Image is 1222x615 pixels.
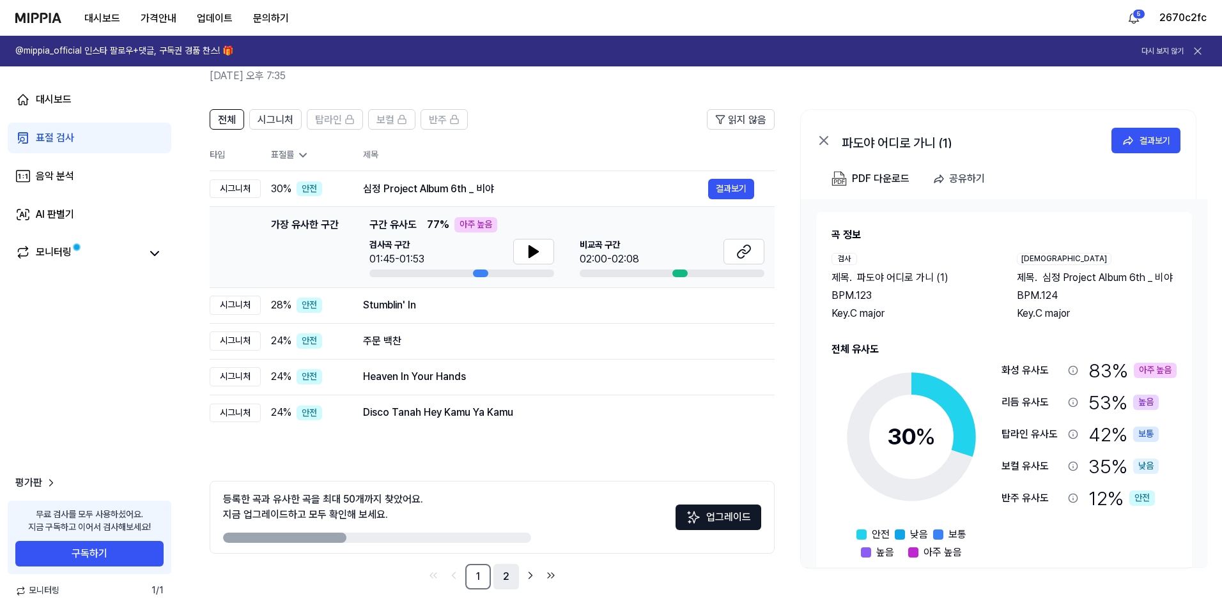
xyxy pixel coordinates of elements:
[36,169,74,184] div: 음악 분석
[36,245,72,262] div: 모니터링
[187,1,243,36] a: 업데이트
[369,217,417,232] span: 구간 유사도
[210,68,1124,84] h2: [DATE] 오후 7:35
[829,166,912,192] button: PDF 다운로드
[927,166,995,192] button: 공유하기
[831,342,1177,357] h2: 전체 유사도
[1017,288,1177,303] div: BPM. 124
[1017,253,1111,265] div: [DEMOGRAPHIC_DATA]
[36,207,74,222] div: AI 판별기
[376,112,394,128] span: 보컬
[1140,133,1170,148] div: 결과보기
[831,227,1177,243] h2: 곡 정보
[542,566,560,584] a: Go to last page
[249,109,302,130] button: 시그니처
[15,45,233,57] h1: @mippia_official 인스타 팔로우+댓글, 구독권 경품 찬스! 🎁
[831,270,852,285] span: 제목 .
[74,6,130,31] a: 대시보드
[271,369,291,384] span: 24 %
[368,109,415,130] button: 보컬
[801,199,1207,567] a: 곡 정보검사제목.파도야 어디로 가니 (1)BPM.123Key.C major[DEMOGRAPHIC_DATA]제목.심정 Project Album 6th _ 비야BPM.124Key...
[1002,363,1063,378] div: 화성 유사도
[271,333,291,349] span: 24 %
[1129,490,1155,506] div: 안전
[1133,395,1159,410] div: 높음
[910,527,928,542] span: 낮음
[258,112,293,128] span: 시그니처
[728,112,766,128] span: 읽지 않음
[454,217,497,232] div: 아주 높음
[271,405,291,420] span: 24 %
[363,333,754,349] div: 주문 백찬
[369,252,424,267] div: 01:45-01:53
[210,109,244,130] button: 전체
[271,298,291,313] span: 28 %
[876,545,894,560] span: 높음
[842,133,1097,148] div: 파도야 어디로 가니 (1)
[831,171,847,186] img: PDF Download
[857,270,948,285] span: 파도야 어디로 가니 (1)
[315,112,342,128] span: 탑라인
[1017,270,1037,285] span: 제목 .
[1002,490,1063,506] div: 반주 유사도
[297,181,322,197] div: 안전
[1088,389,1159,416] div: 53 %
[8,123,171,153] a: 표절 검사
[130,6,187,31] button: 가격안내
[210,179,261,199] div: 시그니처
[210,367,261,386] div: 시그니처
[1133,459,1159,474] div: 낮음
[15,475,42,490] span: 평가판
[15,541,164,566] button: 구독하기
[1017,306,1177,321] div: Key. C major
[421,109,468,130] button: 반주
[465,564,491,589] a: 1
[493,564,519,589] a: 2
[949,171,985,187] div: 공유하기
[1042,270,1173,285] span: 심정 Project Album 6th _ 비야
[1159,10,1207,26] button: 2670c2fc
[852,171,909,187] div: PDF 다운로드
[915,423,936,450] span: %
[28,508,151,533] div: 무료 검사를 모두 사용하셨어요. 지금 구독하고 이어서 검사해보세요!
[831,306,991,321] div: Key. C major
[271,181,291,197] span: 30 %
[1088,453,1159,480] div: 35 %
[1088,421,1159,448] div: 42 %
[36,130,74,146] div: 표절 검사
[676,515,761,528] a: Sparkles업그레이드
[210,564,775,589] nav: pagination
[1133,9,1145,19] div: 5
[580,239,639,252] span: 비교곡 구간
[210,404,261,423] div: 시그니처
[580,252,639,267] div: 02:00-02:08
[271,149,343,162] div: 표절률
[1126,10,1141,26] img: 알림
[948,527,966,542] span: 보통
[15,584,59,597] span: 모니터링
[210,140,261,171] th: 타입
[363,405,754,420] div: Disco Tanah Hey Kamu Ya Kamu
[363,369,754,384] div: Heaven In Your Hands
[686,510,701,525] img: Sparkles
[210,331,261,351] div: 시그니처
[1134,363,1177,378] div: 아주 높음
[307,109,363,130] button: 탑라인
[36,92,72,107] div: 대시보드
[15,475,58,490] a: 평가판
[1111,128,1180,153] button: 결과보기
[887,420,936,454] div: 30
[363,181,708,197] div: 심정 Project Album 6th _ 비야
[429,112,447,128] span: 반주
[1124,8,1144,28] button: 알림5
[243,6,299,31] button: 문의하기
[427,217,449,232] span: 77 %
[424,566,442,584] a: Go to first page
[707,109,775,130] button: 읽지 않음
[924,545,962,560] span: 아주 높음
[1002,459,1063,474] div: 보컬 유사도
